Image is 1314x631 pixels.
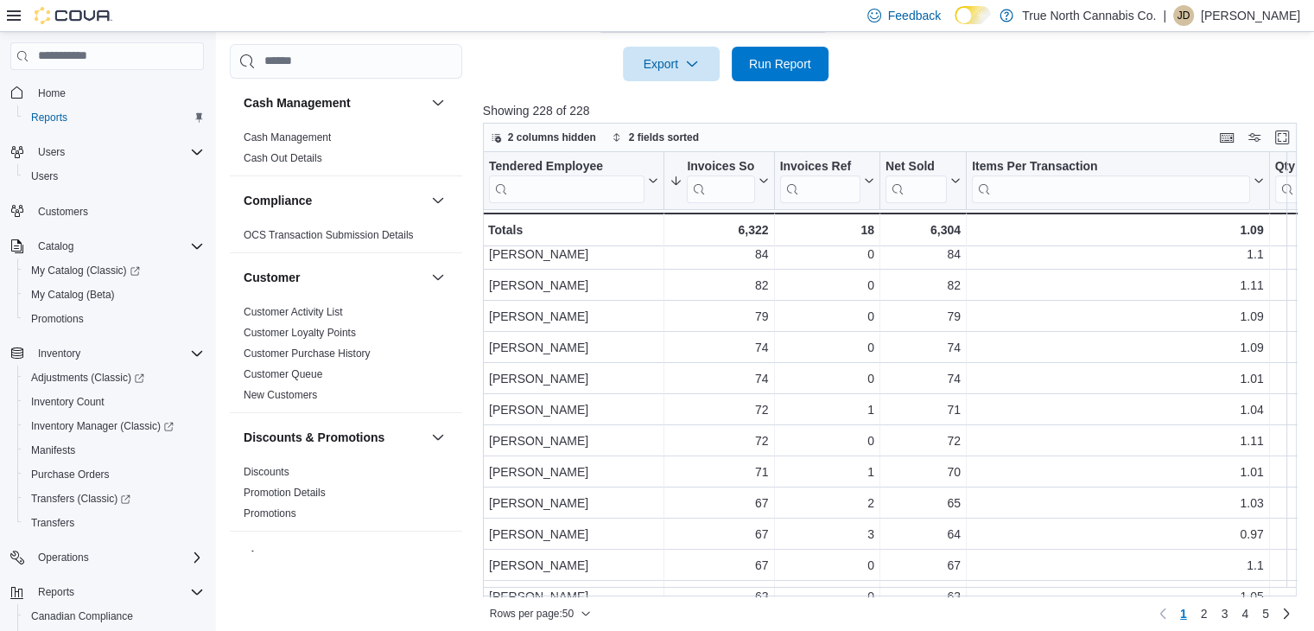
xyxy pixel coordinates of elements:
a: Next page [1276,603,1297,624]
span: Promotion Details [244,485,326,499]
span: 2 fields sorted [629,131,699,144]
button: Compliance [244,191,424,208]
span: My Catalog (Classic) [31,264,140,277]
span: Inventory Count [24,392,204,412]
span: Customer Purchase History [244,346,371,360]
span: My Catalog (Beta) [24,284,204,305]
button: My Catalog (Beta) [17,283,211,307]
span: Home [38,86,66,100]
div: 6,322 [670,220,768,240]
a: Customers [31,201,95,222]
span: My Catalog (Beta) [31,288,115,302]
button: Cash Management [244,93,424,111]
span: Customer Activity List [244,304,343,318]
a: Manifests [24,440,82,461]
nav: Pagination for preceding grid [1152,600,1297,628]
a: Reports [24,107,74,128]
span: Rows per page : 50 [490,607,574,621]
a: Canadian Compliance [24,606,140,627]
button: Users [17,164,211,188]
span: Reports [31,582,204,602]
button: Inventory Count [17,390,211,414]
span: Customer Queue [244,366,322,380]
button: Operations [31,547,96,568]
span: Inventory [31,343,204,364]
a: Users [24,166,65,187]
a: Transfers (Classic) [24,488,137,509]
span: Customers [31,201,204,222]
span: Promotions [24,309,204,329]
button: Promotions [17,307,211,331]
span: Inventory Count [31,395,105,409]
div: 18 [779,220,873,240]
span: Canadian Compliance [24,606,204,627]
button: Export [623,47,720,81]
span: Inventory Manager (Classic) [31,419,174,433]
p: | [1163,5,1166,26]
button: Catalog [31,236,80,257]
span: Purchase Orders [24,464,204,485]
button: Keyboard shortcuts [1216,127,1237,148]
span: 1 [1180,605,1187,622]
span: Users [31,169,58,183]
span: Promotions [31,312,84,326]
div: Customer [230,301,462,411]
a: Promotions [24,309,91,329]
a: Page 3 of 5 [1214,600,1235,628]
div: Cash Management [230,126,462,175]
a: Customer Purchase History [244,347,371,359]
span: Adjustments (Classic) [31,371,144,385]
span: Feedback [888,7,941,24]
div: 6,304 [886,220,961,240]
a: Page 5 of 5 [1255,600,1276,628]
a: Customer Queue [244,367,322,379]
button: 2 columns hidden [484,127,603,148]
h3: Compliance [244,191,312,208]
span: Home [31,82,204,104]
button: Catalog [3,234,211,258]
ul: Pagination for preceding grid [1173,600,1276,628]
span: Transfers [24,513,204,533]
span: 5 [1262,605,1269,622]
h3: Discounts & Promotions [244,428,384,445]
a: OCS Transaction Submission Details [244,228,414,240]
span: Customer Loyalty Points [244,325,356,339]
a: Purchase Orders [24,464,117,485]
h3: Customer [244,268,300,285]
div: 1.09 [972,220,1264,240]
button: Discounts & Promotions [428,426,448,447]
a: Home [31,83,73,104]
button: Canadian Compliance [17,604,211,628]
span: Manifests [24,440,204,461]
span: Operations [31,547,204,568]
img: Cova [35,7,112,24]
span: Reports [38,585,74,599]
button: Transfers [17,511,211,535]
span: Reports [31,111,67,124]
div: Totals [488,220,658,240]
span: Operations [38,551,89,564]
button: Reports [31,582,81,602]
button: Inventory [3,341,211,366]
span: Users [24,166,204,187]
span: Transfers (Classic) [31,492,130,506]
button: Users [31,142,72,163]
a: Inventory Manager (Classic) [17,414,211,438]
a: Discounts [244,465,289,477]
button: Run Report [732,47,828,81]
span: Users [31,142,204,163]
button: Customers [3,199,211,224]
span: Transfers [31,516,74,530]
a: Transfers [24,513,81,533]
span: New Customers [244,387,317,401]
span: Dark Mode [955,24,955,25]
button: Operations [3,545,211,570]
button: Previous page [1152,603,1173,624]
span: Transfers (Classic) [24,488,204,509]
div: Jessica Devereux [1173,5,1194,26]
span: Run Report [749,55,811,73]
a: My Catalog (Beta) [24,284,122,305]
button: Enter fullscreen [1272,127,1292,148]
span: Export [633,47,709,81]
span: Discounts [244,464,289,478]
